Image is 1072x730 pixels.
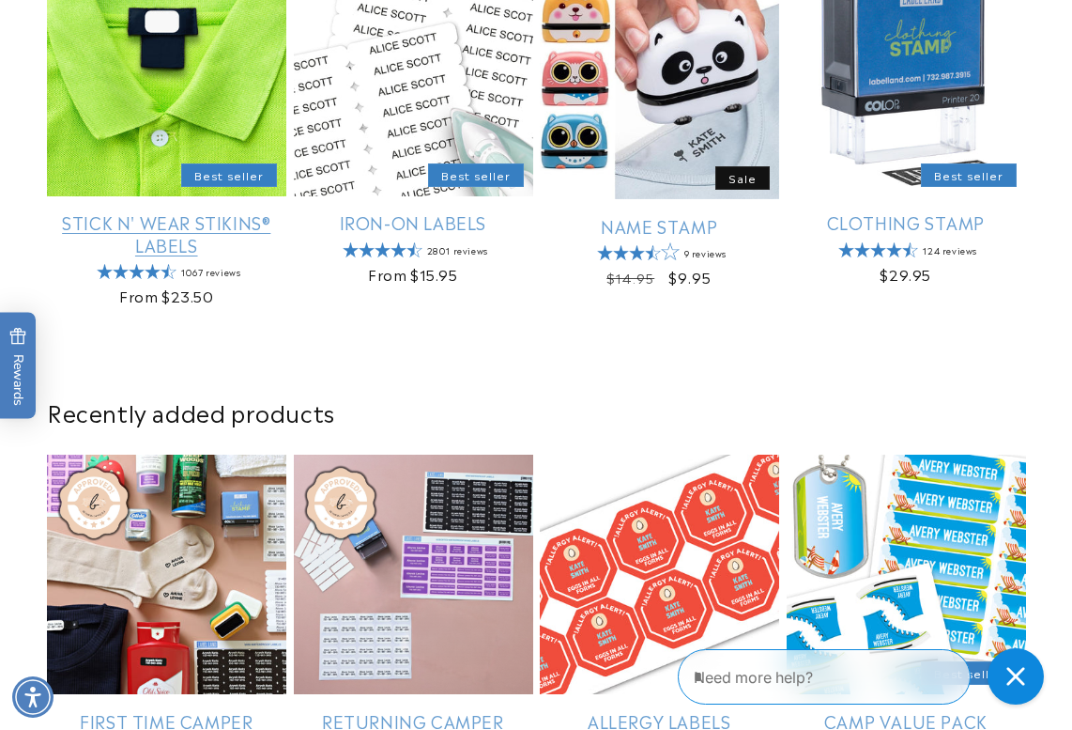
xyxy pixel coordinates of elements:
a: Stick N' Wear Stikins® Labels [47,211,286,256]
a: Iron-On Labels [294,211,533,233]
a: Name Stamp [540,215,779,237]
a: Clothing Stamp [787,211,1026,233]
div: Accessibility Menu [12,676,54,718]
iframe: Gorgias Floating Chat [678,642,1053,711]
h2: Recently added products [47,397,1025,427]
span: Rewards [9,327,27,405]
